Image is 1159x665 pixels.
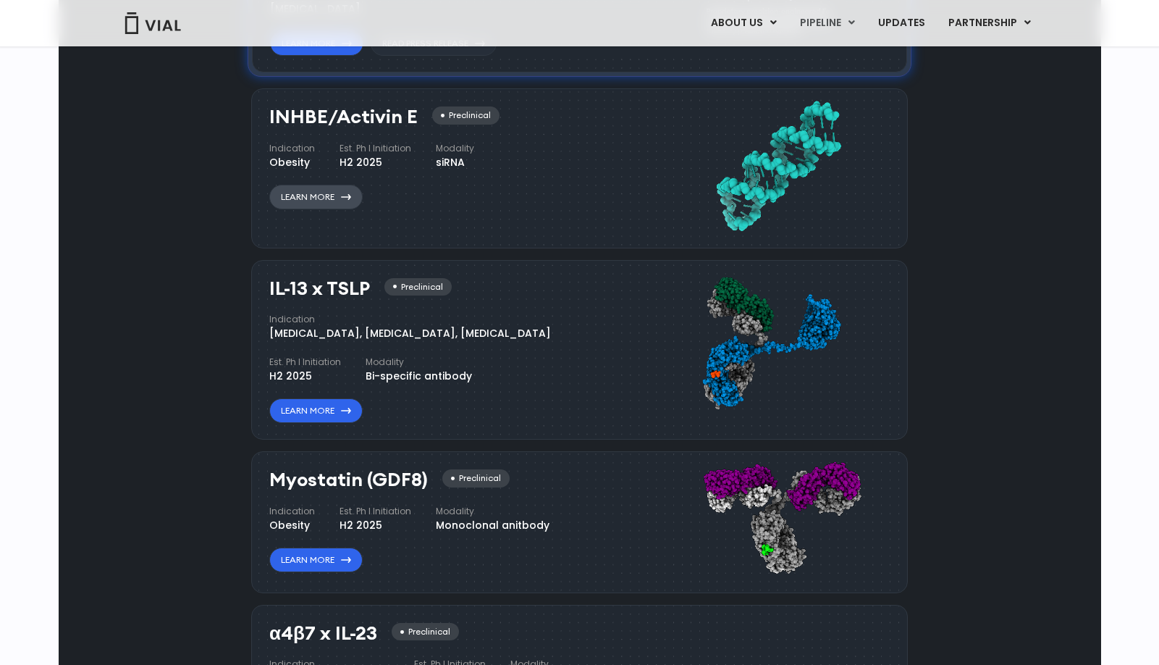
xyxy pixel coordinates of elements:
[788,11,866,35] a: PIPELINEMenu Toggle
[384,278,452,296] div: Preclinical
[269,313,551,326] h4: Indication
[269,106,418,127] h3: INHBE/Activin E
[269,398,363,423] a: Learn More
[392,623,459,641] div: Preclinical
[269,548,363,572] a: Learn More
[436,518,549,533] div: Monoclonal anitbody
[340,505,411,518] h4: Est. Ph I Initiation
[699,11,788,35] a: ABOUT USMenu Toggle
[366,369,472,384] div: Bi-specific antibody
[340,518,411,533] div: H2 2025
[340,155,411,170] div: H2 2025
[269,326,551,341] div: [MEDICAL_DATA], [MEDICAL_DATA], [MEDICAL_DATA]
[269,155,315,170] div: Obesity
[269,356,341,369] h4: Est. Ph I Initiation
[340,142,411,155] h4: Est. Ph I Initiation
[269,142,315,155] h4: Indication
[269,518,315,533] div: Obesity
[436,505,549,518] h4: Modality
[867,11,936,35] a: UPDATES
[436,155,474,170] div: siRNA
[937,11,1042,35] a: PARTNERSHIPMenu Toggle
[432,106,500,125] div: Preclinical
[436,142,474,155] h4: Modality
[269,278,370,299] h3: IL-13 x TSLP
[442,469,510,488] div: Preclinical
[366,356,472,369] h4: Modality
[269,469,428,490] h3: Myostatin (GDF8)
[269,623,377,644] h3: α4β7 x IL-23
[269,369,341,384] div: H2 2025
[269,185,363,209] a: Learn More
[124,12,182,34] img: Vial Logo
[269,505,315,518] h4: Indication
